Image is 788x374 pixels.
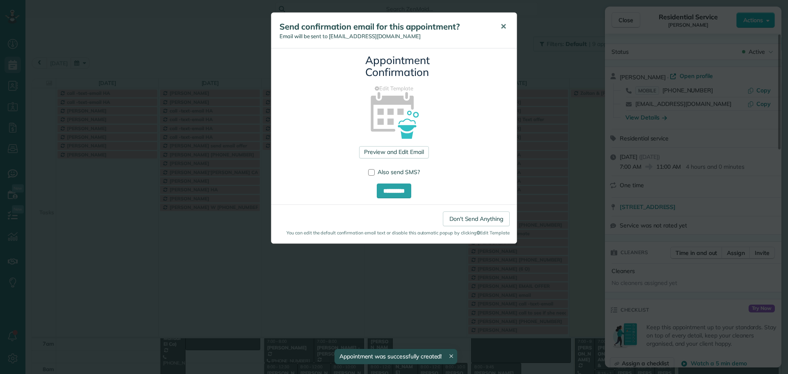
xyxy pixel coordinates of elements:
[443,211,510,226] a: Don't Send Anything
[500,22,506,31] span: ✕
[365,55,423,78] h3: Appointment Confirmation
[278,229,510,236] small: You can edit the default confirmation email text or disable this automatic popup by clicking Edit...
[378,168,420,176] span: Also send SMS?
[359,146,428,158] a: Preview and Edit Email
[357,78,431,151] img: appointment_confirmation_icon-141e34405f88b12ade42628e8c248340957700ab75a12ae832a8710e9b578dc5.png
[334,349,458,364] div: Appointment was successfully created!
[279,33,421,39] span: Email will be sent to [EMAIL_ADDRESS][DOMAIN_NAME]
[277,85,511,92] a: Edit Template
[279,21,489,32] h5: Send confirmation email for this appointment?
